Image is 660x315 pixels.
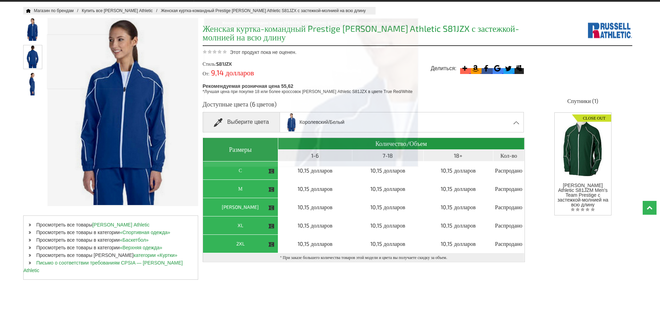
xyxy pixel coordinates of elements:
[203,23,519,42] font: Женская куртка-командный Prestige [PERSON_NAME] Athletic S81JZX с застежкой-молнией на всю длину
[268,168,274,174] img: Этот товар РАСПРОДАЕТСЯ!
[239,168,242,174] font: С
[23,18,42,41] img: Женская куртка-командный Prestige Russell Athletic S81JZX с застежкой-молнией на всю длину
[203,89,413,94] font: *Лучшая цена при покупке 18 или более кроссовок [PERSON_NAME] Athletic S81JZX в цвете True Red/White
[495,240,522,247] font: Распродано
[24,260,183,273] a: Письмо о соответствии требованиям CPSIA — [PERSON_NAME] Athletic
[36,230,120,235] font: Просмотреть все товары в категории
[441,167,476,174] font: 10,15 долларов
[370,167,405,174] font: 10,15 долларов
[572,113,611,122] img: Распродажа
[36,222,93,228] font: Просмотреть все товары
[441,185,476,192] font: 10,15 долларов
[441,240,476,247] font: 10,15 долларов
[298,222,333,229] font: 10,15 долларов
[82,8,153,13] font: Купить все [PERSON_NAME] Athletic
[370,222,405,229] font: 10,15 долларов
[370,185,405,192] font: 10,15 долларов
[238,223,243,229] font: XL
[495,185,522,192] font: Распродано
[36,252,134,258] font: Просмотреть все товары [PERSON_NAME]
[495,222,522,229] font: Распродано
[431,65,456,71] font: Делиться:
[514,64,524,73] svg: Майспейс
[82,8,161,13] a: Купить все [PERSON_NAME] Athletic
[454,152,463,159] font: 18+
[120,245,162,250] a: «Верхняя одежда»
[120,237,149,243] a: «Баскетбол»
[268,223,274,229] img: Этот товар РАСПРОДАЕТСЯ!
[23,73,42,95] img: Женская куртка-командный Prestige Russell Athletic S81JZX с застежкой-молнией на всю длину
[571,207,595,212] img: listing_empty_star.svg
[203,83,293,89] font: Рекомендуемая розничная цена 55,62
[24,45,42,68] img: Женская куртка-командный Prestige Russell Athletic S81JZX с застежкой-молнией на всю длину
[161,8,366,13] font: Женская куртка-командный Prestige [PERSON_NAME] Athletic S81JZX с застежкой-молнией на всю длину
[580,21,632,39] img: Рассел Атлетик
[493,64,502,73] svg: Google Закладка
[503,64,513,73] svg: Твиттер
[482,64,491,73] svg: Фейсбук
[460,64,469,73] svg: Более
[222,21,402,25] font: Женская куртка-командная Prestige [PERSON_NAME] Athletic S81JZX с застежкой-молнией на всю длину
[268,241,274,248] img: Этот товар РАСПРОДАЕТСЯ!
[557,113,609,207] a: Распродажа [PERSON_NAME] Athletic S81JZM Men's Team Prestige с застежкой-молнией на всю длину
[222,204,259,210] font: [PERSON_NAME]
[236,241,245,247] font: 2XL
[495,204,522,210] font: Распродано
[36,245,120,250] font: Просмотреть все товары в категории
[203,61,216,67] font: Стиль:
[203,71,209,76] font: От:
[203,100,276,108] font: Доступные цвета (6 цветов)
[268,186,274,193] img: Этот товар РАСПРОДАЕТСЯ!
[441,204,476,210] font: 10,15 долларов
[203,49,227,54] img: Этот продукт пока не оценен.
[370,204,405,210] font: 10,15 долларов
[557,183,608,207] font: [PERSON_NAME] Athletic S81JZM Men's Team Prestige с застежкой-молнией на всю длину
[298,185,333,192] font: 10,15 долларов
[567,98,599,104] font: Спутники (1)
[34,8,82,13] a: Магазин по брендам
[441,222,476,229] font: 10,15 долларов
[268,205,274,211] img: Этот товар РАСПРОДАЕТСЯ!
[23,9,31,13] a: Дом
[471,64,480,73] svg: Амазонка
[280,255,447,260] font: * При заказе большего количества товаров этой модели и цвета вы получаете скидку за объем.
[133,252,177,258] a: категории «Куртки»
[495,167,522,174] font: Распродано
[120,230,170,235] a: «Спортивная одежда»
[34,8,74,13] font: Магазин по брендам
[92,222,149,228] a: [PERSON_NAME] Athletic
[238,186,243,192] font: М
[370,240,405,247] font: 10,15 долларов
[36,237,120,243] font: Просмотреть все товары в категории
[298,167,333,174] font: 10,15 долларов
[500,152,517,159] font: Кол-во
[161,8,372,13] a: Женская куртка-командный Prestige Russell Athletic S81JZX с застежкой-молнией на всю длину
[298,240,333,247] font: 10,15 долларов
[298,204,333,210] font: 10,15 долларов
[23,8,31,13] font: Дом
